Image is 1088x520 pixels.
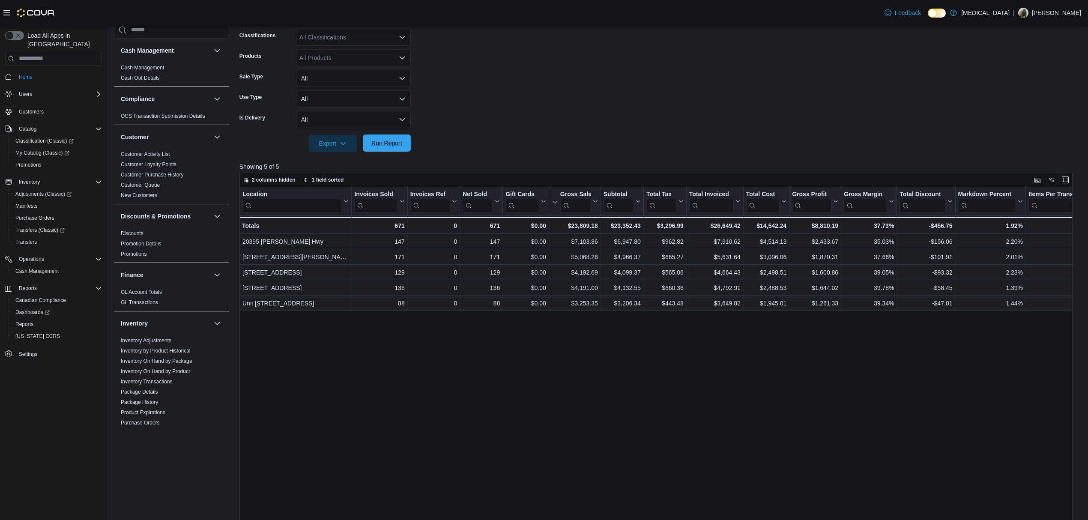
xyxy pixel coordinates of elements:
div: $1,644.02 [792,283,838,293]
label: Use Type [239,94,262,101]
span: Adjustments (Classic) [12,189,102,199]
div: 0 [410,252,457,262]
span: Users [19,91,32,98]
button: Users [2,88,105,100]
div: [STREET_ADDRESS][PERSON_NAME] [242,252,349,262]
div: 0 [410,298,457,308]
button: Inventory [121,319,210,328]
button: Enter fullscreen [1060,175,1070,185]
button: Transfers [9,236,105,248]
button: Canadian Compliance [9,294,105,306]
div: Finance [114,287,229,311]
div: $14,542.24 [746,221,786,231]
div: $2,433.67 [792,236,838,247]
input: Dark Mode [928,9,946,18]
div: 0 [410,221,457,231]
label: Products [239,53,262,60]
span: My Catalog (Classic) [12,148,102,158]
div: Invoices Sold [354,190,398,198]
div: 39.78% [844,283,894,293]
div: $4,664.43 [689,267,741,278]
div: $3,296.99 [646,221,684,231]
button: Total Discount [900,190,952,212]
div: [STREET_ADDRESS] [242,267,349,278]
div: Gross Profit [792,190,831,198]
span: Customers [15,106,102,117]
div: $23,809.18 [552,221,598,231]
span: Cash Management [15,268,59,275]
label: Classifications [239,32,276,39]
button: Gift Cards [505,190,546,212]
span: Inventory [15,177,102,187]
div: $660.36 [646,283,684,293]
button: Total Cost [746,190,786,212]
a: Purchase Orders [121,420,160,426]
a: Customer Activity List [121,151,170,157]
button: Markdown Percent [958,190,1022,212]
span: Reports [19,285,37,292]
a: Customers [15,107,47,117]
div: Invoices Ref [410,190,450,212]
div: 671 [354,221,404,231]
div: $26,649.42 [689,221,741,231]
div: 88 [354,298,404,308]
div: $0.00 [505,221,546,231]
span: Inventory [19,179,40,185]
div: $2,488.53 [746,283,786,293]
span: Load All Apps in [GEOGRAPHIC_DATA] [24,31,102,48]
div: $1,600.86 [792,267,838,278]
span: 2 columns hidden [252,176,296,183]
div: Compliance [114,111,229,125]
div: $1,870.31 [792,252,838,262]
div: $4,192.69 [552,267,598,278]
a: Classification (Classic) [9,135,105,147]
div: 20395 [PERSON_NAME] Hwy [242,236,349,247]
button: Discounts & Promotions [212,211,222,221]
a: Transfers (Classic) [9,224,105,236]
div: -$456.75 [900,221,952,231]
div: Total Discount [900,190,945,212]
button: Settings [2,347,105,360]
div: Invoices Ref [410,190,450,198]
p: [PERSON_NAME] [1032,8,1081,18]
a: Classification (Classic) [12,136,77,146]
button: Finance [121,271,210,279]
button: Cash Management [212,45,222,56]
span: Run Report [371,139,402,147]
button: All [296,90,411,108]
div: $0.00 [505,298,546,308]
span: Users [15,89,102,99]
a: Inventory Adjustments [121,338,171,344]
div: Net Sold [463,190,493,198]
span: Dashboards [12,307,102,317]
span: Canadian Compliance [12,295,102,305]
p: [MEDICAL_DATA] [961,8,1010,18]
button: Catalog [15,124,40,134]
button: Purchase Orders [9,212,105,224]
a: Adjustments (Classic) [12,189,75,199]
label: Sale Type [239,73,263,80]
a: Cash Out Details [121,75,160,81]
span: Home [19,74,33,81]
label: Is Delivery [239,114,265,121]
span: Dashboards [15,309,50,316]
div: 129 [354,267,404,278]
div: $3,096.06 [746,252,786,262]
div: Net Sold [463,190,493,212]
a: Inventory On Hand by Package [121,358,192,364]
button: All [296,111,411,128]
h3: Discounts & Promotions [121,212,191,221]
a: Cash Management [121,65,164,71]
span: Adjustments (Classic) [15,191,72,197]
button: Keyboard shortcuts [1033,175,1043,185]
a: Product Expirations [121,409,165,415]
div: Total Tax [646,190,677,198]
nav: Complex example [5,67,102,383]
div: 671 [463,221,500,231]
div: $962.82 [646,236,684,247]
span: Purchase Orders [12,213,102,223]
div: Discounts & Promotions [114,228,229,263]
span: Classification (Classic) [12,136,102,146]
div: Gross Sales [560,190,591,198]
